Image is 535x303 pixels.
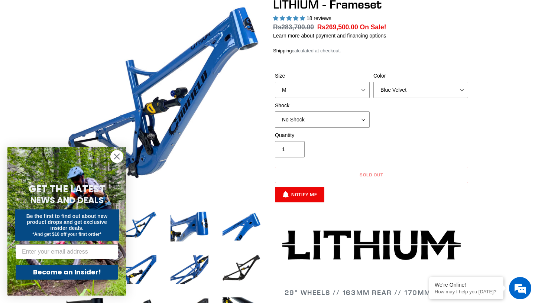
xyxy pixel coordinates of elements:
[221,249,262,290] img: Load image into Gallery viewer, LITHIUM - Frameset
[221,206,262,247] img: Load image into Gallery viewer, LITHIUM - Frameset
[110,150,123,163] button: Close dialog
[435,289,498,294] p: How may I help you today?
[30,194,104,206] span: NEWS AND DEALS
[273,33,386,39] a: Learn more about payment and financing options
[360,172,383,177] span: Sold out
[117,249,158,290] img: Load image into Gallery viewer, LITHIUM - Frameset
[275,131,370,139] label: Quantity
[117,206,158,247] img: Load image into Gallery viewer, LITHIUM - Frameset
[273,48,292,54] a: Shipping
[275,187,324,202] button: Notify Me
[169,206,210,247] img: Load image into Gallery viewer, LITHIUM - Frameset
[373,72,468,80] label: Color
[275,167,468,183] button: Sold out
[275,72,370,80] label: Size
[282,230,461,260] img: Lithium-Logo_480x480.png
[32,232,101,237] span: *And get $10 off your first order*
[273,15,307,21] span: 5.00 stars
[360,22,386,32] span: On Sale!
[307,15,331,21] span: 18 reviews
[273,47,470,55] div: calculated at checkout.
[16,244,118,259] input: Enter your email address
[26,213,108,231] span: Be the first to find out about new product drops and get exclusive insider deals.
[275,102,370,110] label: Shock
[273,23,314,31] span: Rs283,700.00
[285,288,458,297] span: 29" WHEELS // 163mm REAR // 170mm FRONT
[29,182,105,196] span: GET THE LATEST
[317,23,358,31] span: Rs269,500.00
[435,282,498,288] div: We're Online!
[169,249,210,290] img: Load image into Gallery viewer, LITHIUM - Frameset
[16,265,118,280] button: Become an Insider!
